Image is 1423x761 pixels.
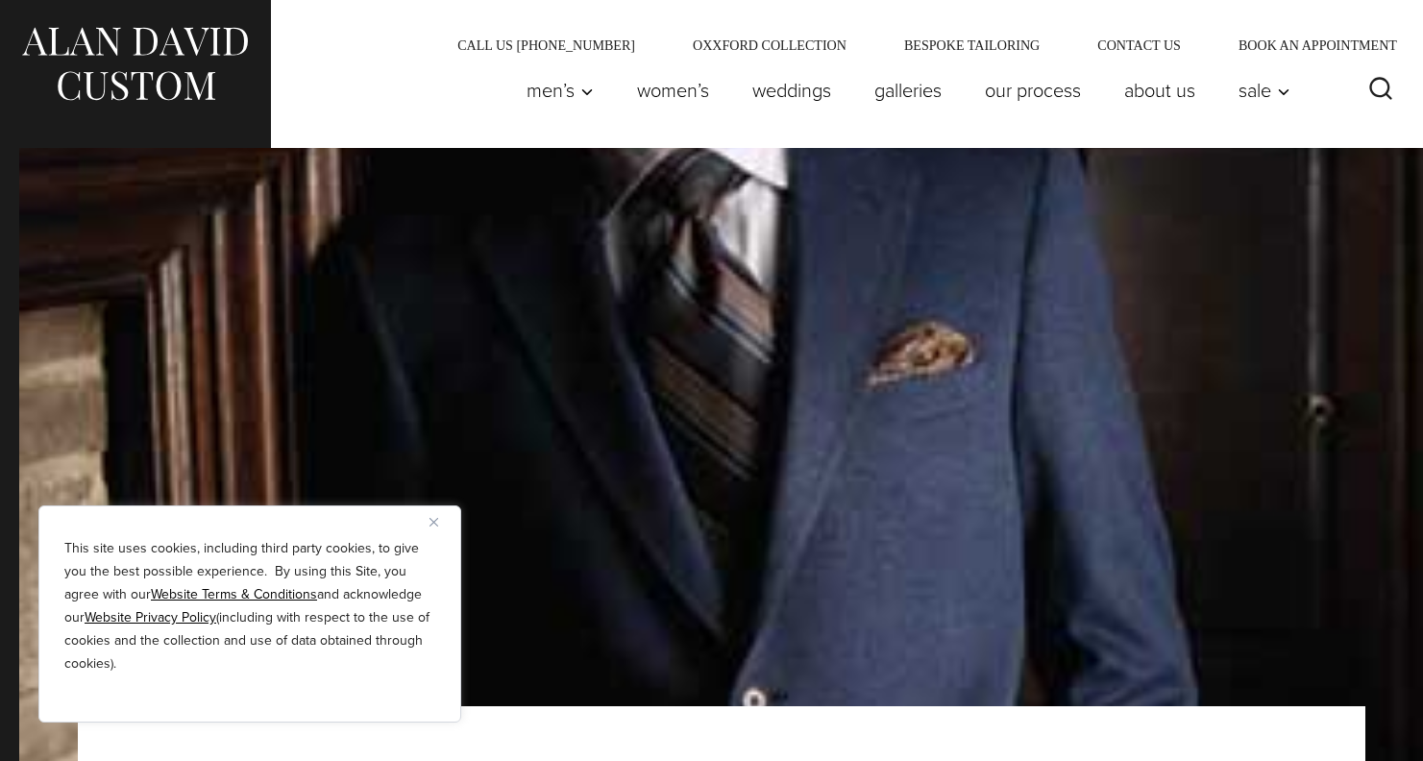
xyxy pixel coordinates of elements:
img: Alan David Custom [19,21,250,107]
p: This site uses cookies, including third party cookies, to give you the best possible experience. ... [64,537,435,675]
a: Bespoke Tailoring [875,38,1068,52]
nav: Secondary Navigation [429,38,1404,52]
img: Close [429,518,438,527]
a: weddings [731,71,853,110]
a: Our Process [964,71,1103,110]
a: About Us [1103,71,1217,110]
span: Men’s [527,81,594,100]
a: Website Terms & Conditions [151,584,317,604]
a: Women’s [616,71,731,110]
a: Website Privacy Policy [85,607,216,627]
nav: Primary Navigation [505,71,1301,110]
span: Sale [1239,81,1290,100]
a: Galleries [853,71,964,110]
a: Oxxford Collection [664,38,875,52]
a: Book an Appointment [1210,38,1404,52]
a: Call Us [PHONE_NUMBER] [429,38,664,52]
a: Contact Us [1068,38,1210,52]
button: View Search Form [1358,67,1404,113]
button: Close [429,510,453,533]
